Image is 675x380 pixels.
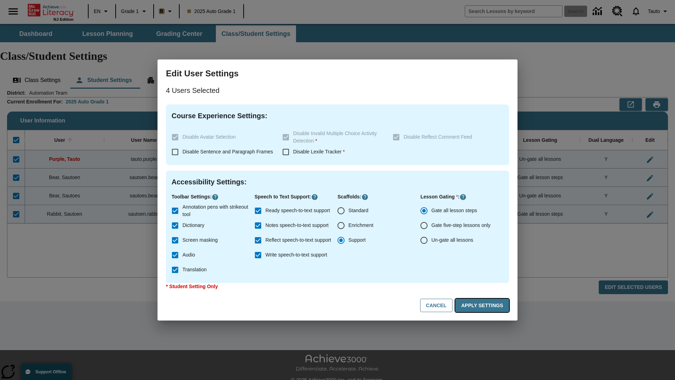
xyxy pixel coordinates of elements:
span: Disable Lexile Tracker [293,149,345,154]
p: * Student Setting Only [166,283,509,290]
label: These settings are specific to individual classes. To see these settings or make changes, please ... [278,130,387,145]
p: Speech to Text Support : [255,193,337,201]
p: 4 Users Selected [166,85,509,96]
h3: Edit User Settings [166,68,509,79]
label: These settings are specific to individual classes. To see these settings or make changes, please ... [168,130,277,145]
p: Lesson Gating : [420,193,503,201]
span: Enrichment [348,222,373,229]
p: Scaffolds : [337,193,420,201]
button: Apply Settings [455,299,509,312]
span: Standard [348,207,368,214]
button: Click here to know more about [311,194,318,201]
span: Support [348,236,366,244]
h4: Course Experience Settings : [172,110,503,121]
label: These settings are specific to individual classes. To see these settings or make changes, please ... [389,130,498,145]
span: Dictionary [182,222,204,229]
button: Click here to know more about [212,194,219,201]
span: Disable Avatar Selection [182,134,236,140]
span: Disable Invalid Multiple Choice Activity Detection [293,131,377,144]
span: Audio [182,251,195,259]
span: Reflect speech-to-text support [265,236,331,244]
button: Cancel [420,299,452,312]
p: Toolbar Settings : [172,193,255,201]
span: Gate all lesson steps [431,207,477,214]
span: Notes speech-to-text support [265,222,329,229]
span: Write speech-to-text support [265,251,327,259]
span: Ready speech-to-text support [265,207,330,214]
span: Gate five-step lessons only [431,222,490,229]
span: Un-gate all lessons [431,236,473,244]
span: Screen masking [182,236,218,244]
button: Click here to know more about [459,194,467,201]
h4: Accessibility Settings : [172,176,503,188]
button: Click here to know more about [361,194,368,201]
span: Translation [182,266,207,273]
span: Disable Reflect Comment Feed [404,134,472,140]
span: Annotation pens with strikeout tool [182,203,249,218]
span: Disable Sentence and Paragraph Frames [182,149,273,154]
